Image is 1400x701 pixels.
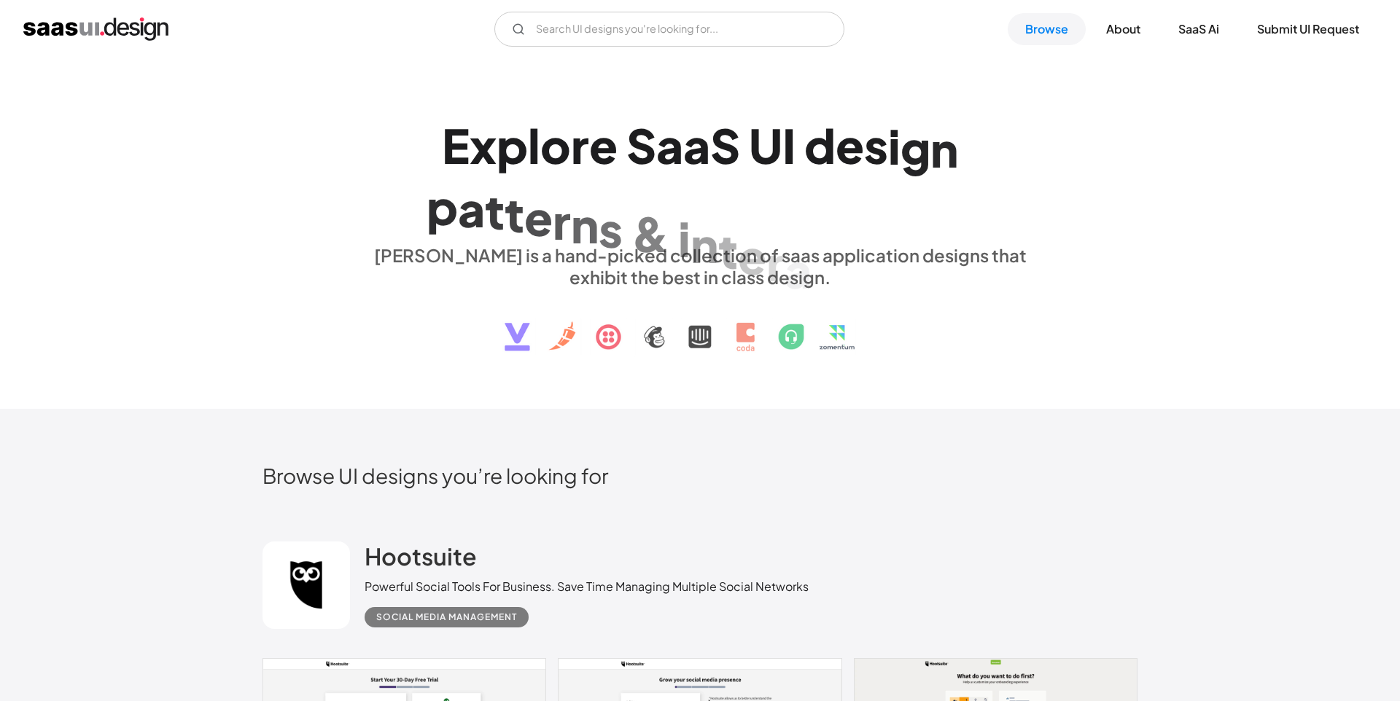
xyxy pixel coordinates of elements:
form: Email Form [494,12,844,47]
div: e [589,117,618,173]
div: p [427,179,458,235]
div: a [683,117,710,173]
a: About [1089,13,1158,45]
a: home [23,17,168,41]
a: SaaS Ai [1161,13,1237,45]
div: n [691,216,718,273]
div: s [599,201,623,257]
a: Hootsuite [365,541,477,578]
div: r [766,235,785,291]
a: Browse [1008,13,1086,45]
div: x [470,117,497,173]
div: & [631,206,669,262]
img: text, icon, saas logo [479,288,921,364]
div: g [901,120,930,176]
div: n [930,121,958,177]
div: Social Media Management [376,608,517,626]
h1: Explore SaaS UI design patterns & interactions. [365,117,1035,230]
div: i [678,211,691,267]
div: r [553,193,571,249]
div: S [626,117,656,173]
a: Submit UI Request [1240,13,1377,45]
div: U [749,117,782,173]
div: S [710,117,740,173]
div: l [528,117,540,173]
div: e [836,117,864,173]
div: a [785,242,812,298]
div: t [485,184,505,240]
div: a [656,117,683,173]
div: t [505,186,524,242]
div: E [442,117,470,173]
div: n [571,197,599,253]
div: [PERSON_NAME] is a hand-picked collection of saas application designs that exhibit the best in cl... [365,244,1035,288]
div: Powerful Social Tools For Business. Save Time Managing Multiple Social Networks [365,578,809,595]
h2: Hootsuite [365,541,477,571]
div: a [458,181,485,237]
div: d [804,117,836,173]
div: e [524,189,553,246]
div: t [718,222,738,278]
div: e [738,228,766,284]
h2: Browse UI designs you’re looking for [262,463,1137,488]
div: I [782,117,796,173]
div: o [540,117,571,173]
div: s [864,118,888,174]
input: Search UI designs you're looking for... [494,12,844,47]
div: i [888,119,901,175]
div: r [571,117,589,173]
div: p [497,117,528,173]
